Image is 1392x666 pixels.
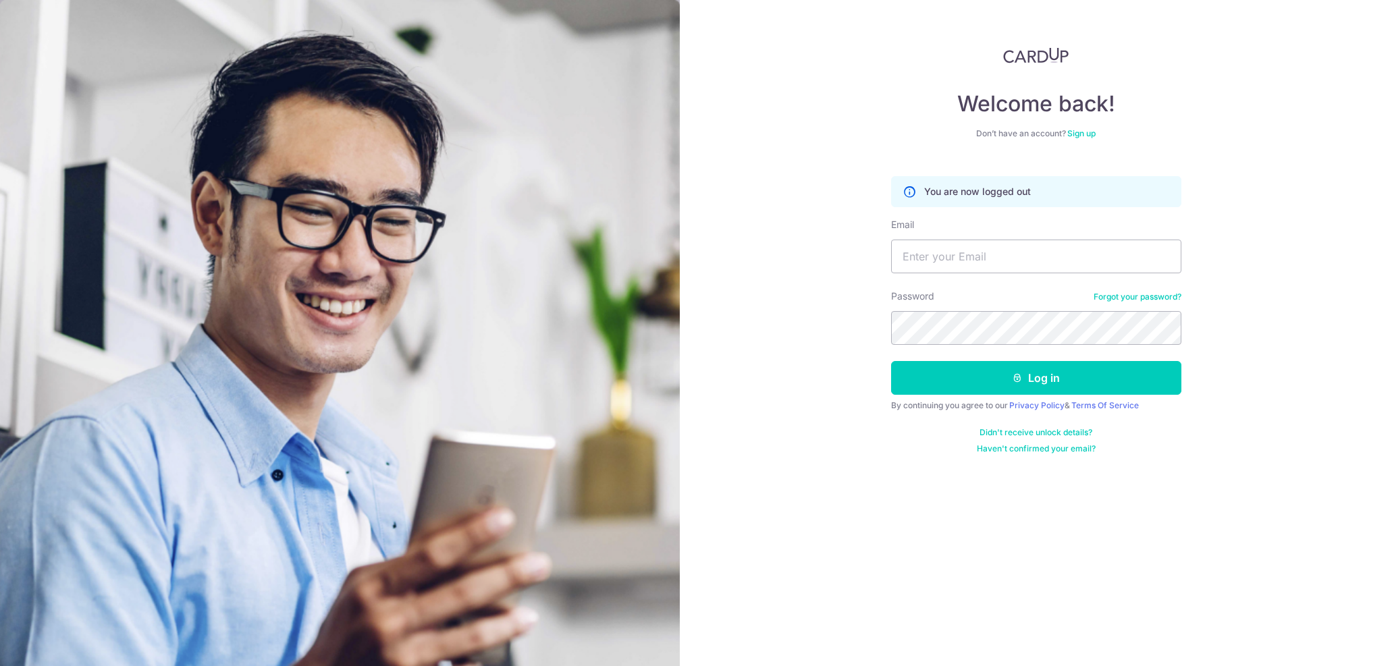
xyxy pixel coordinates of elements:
[1067,128,1096,138] a: Sign up
[924,185,1031,198] p: You are now logged out
[891,218,914,231] label: Email
[1071,400,1139,410] a: Terms Of Service
[891,289,934,303] label: Password
[891,90,1181,117] h4: Welcome back!
[980,427,1092,438] a: Didn't receive unlock details?
[891,240,1181,273] input: Enter your Email
[891,400,1181,411] div: By continuing you agree to our &
[891,361,1181,395] button: Log in
[891,128,1181,139] div: Don’t have an account?
[1094,292,1181,302] a: Forgot your password?
[1003,47,1069,63] img: CardUp Logo
[1009,400,1065,410] a: Privacy Policy
[977,443,1096,454] a: Haven't confirmed your email?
